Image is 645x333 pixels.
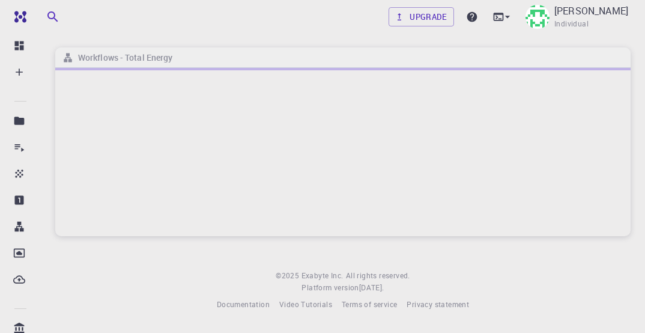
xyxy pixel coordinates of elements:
[279,299,332,309] span: Video Tutorials
[217,299,270,309] span: Documentation
[276,270,301,282] span: © 2025
[525,5,550,29] img: moaid k hussain
[342,299,397,309] span: Terms of service
[389,7,454,26] a: Upgrade
[342,299,397,311] a: Terms of service
[407,299,469,309] span: Privacy statement
[10,11,26,23] img: logo
[359,282,384,294] a: [DATE].
[73,51,172,64] h6: Workflows - Total Energy
[301,270,344,280] span: Exabyte Inc.
[554,4,628,18] p: [PERSON_NAME]
[604,292,633,321] iframe: Intercom live chat
[60,51,175,64] nav: breadcrumb
[217,299,270,311] a: Documentation
[554,18,589,30] span: Individual
[359,283,384,292] span: [DATE] .
[279,299,332,311] a: Video Tutorials
[407,299,469,311] a: Privacy statement
[301,270,344,282] a: Exabyte Inc.
[346,270,410,282] span: All rights reserved.
[301,282,359,294] span: Platform version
